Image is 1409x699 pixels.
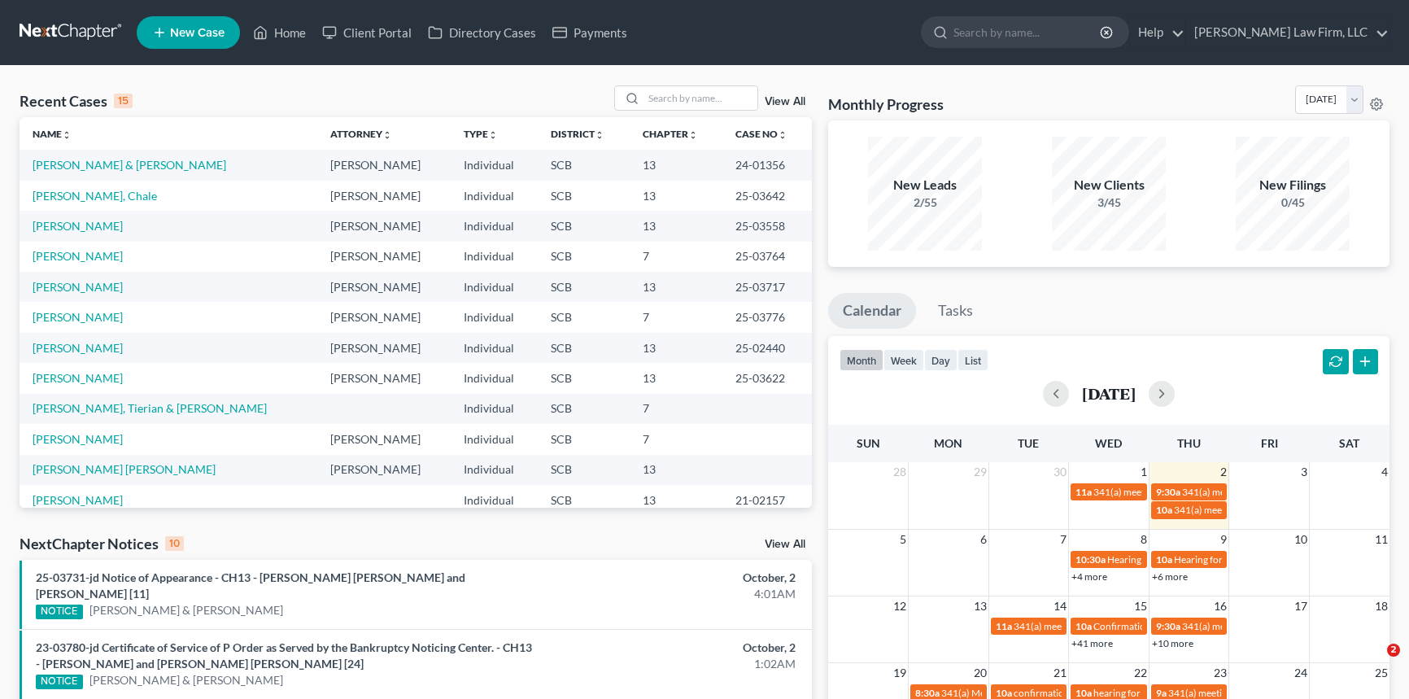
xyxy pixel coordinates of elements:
[924,349,958,371] button: day
[722,181,812,211] td: 25-03642
[1152,570,1188,583] a: +6 more
[1236,194,1350,211] div: 0/45
[1052,194,1166,211] div: 3/45
[33,462,216,476] a: [PERSON_NAME] [PERSON_NAME]
[765,96,805,107] a: View All
[1373,530,1389,549] span: 11
[1093,687,1219,699] span: hearing for [PERSON_NAME]
[33,401,267,415] a: [PERSON_NAME], Tierian & [PERSON_NAME]
[1139,462,1149,482] span: 1
[538,181,629,211] td: SCB
[451,150,539,180] td: Individual
[1156,486,1180,498] span: 9:30a
[488,130,498,140] i: unfold_more
[1219,530,1228,549] span: 9
[317,363,451,393] td: [PERSON_NAME]
[538,455,629,485] td: SCB
[643,86,757,110] input: Search by name...
[538,394,629,424] td: SCB
[1071,570,1107,583] a: +4 more
[1380,462,1389,482] span: 4
[1014,687,1283,699] span: confirmation hearing for [PERSON_NAME] & [PERSON_NAME]
[1299,462,1309,482] span: 3
[765,539,805,550] a: View All
[722,363,812,393] td: 25-03622
[1156,620,1180,632] span: 9:30a
[451,485,539,515] td: Individual
[317,150,451,180] td: [PERSON_NAME]
[1152,637,1193,649] a: +10 more
[317,242,451,272] td: [PERSON_NAME]
[1093,486,1250,498] span: 341(a) meeting for [PERSON_NAME]
[1293,530,1309,549] span: 10
[883,349,924,371] button: week
[33,249,123,263] a: [PERSON_NAME]
[553,570,796,586] div: October, 2
[33,189,157,203] a: [PERSON_NAME], Chale
[1156,553,1172,566] span: 10a
[1293,663,1309,683] span: 24
[923,293,988,329] a: Tasks
[1139,530,1149,549] span: 8
[972,462,988,482] span: 29
[36,605,83,619] div: NOTICE
[33,341,123,355] a: [PERSON_NAME]
[451,363,539,393] td: Individual
[1132,596,1149,616] span: 15
[1373,596,1389,616] span: 18
[314,18,420,47] a: Client Portal
[317,302,451,332] td: [PERSON_NAME]
[538,150,629,180] td: SCB
[735,128,787,140] a: Case Nounfold_more
[1156,687,1167,699] span: 9a
[828,293,916,329] a: Calendar
[892,663,908,683] span: 19
[33,219,123,233] a: [PERSON_NAME]
[630,455,722,485] td: 13
[1082,385,1136,402] h2: [DATE]
[33,128,72,140] a: Nameunfold_more
[996,687,1012,699] span: 10a
[36,675,83,689] div: NOTICE
[551,128,604,140] a: Districtunfold_more
[1014,620,1257,632] span: 341(a) meeting for [PERSON_NAME] & [PERSON_NAME]
[630,242,722,272] td: 7
[934,436,962,450] span: Mon
[33,371,123,385] a: [PERSON_NAME]
[1177,436,1201,450] span: Thu
[451,333,539,363] td: Individual
[1075,553,1106,566] span: 10:30a
[33,158,226,172] a: [PERSON_NAME] & [PERSON_NAME]
[451,181,539,211] td: Individual
[544,18,635,47] a: Payments
[958,349,988,371] button: list
[451,242,539,272] td: Individual
[20,91,133,111] div: Recent Cases
[722,211,812,241] td: 25-03558
[317,333,451,363] td: [PERSON_NAME]
[33,280,123,294] a: [PERSON_NAME]
[1093,620,1280,632] span: Confirmation Hearing for [PERSON_NAME]
[595,130,604,140] i: unfold_more
[892,596,908,616] span: 12
[630,333,722,363] td: 13
[630,485,722,515] td: 13
[1052,176,1166,194] div: New Clients
[245,18,314,47] a: Home
[996,620,1012,632] span: 11a
[915,687,940,699] span: 8:30a
[1075,486,1092,498] span: 11a
[1132,663,1149,683] span: 22
[317,455,451,485] td: [PERSON_NAME]
[538,272,629,302] td: SCB
[170,27,225,39] span: New Case
[630,181,722,211] td: 13
[538,424,629,454] td: SCB
[722,485,812,515] td: 21-02157
[1212,663,1228,683] span: 23
[630,302,722,332] td: 7
[840,349,883,371] button: month
[420,18,544,47] a: Directory Cases
[1182,486,1339,498] span: 341(a) meeting for [PERSON_NAME]
[451,211,539,241] td: Individual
